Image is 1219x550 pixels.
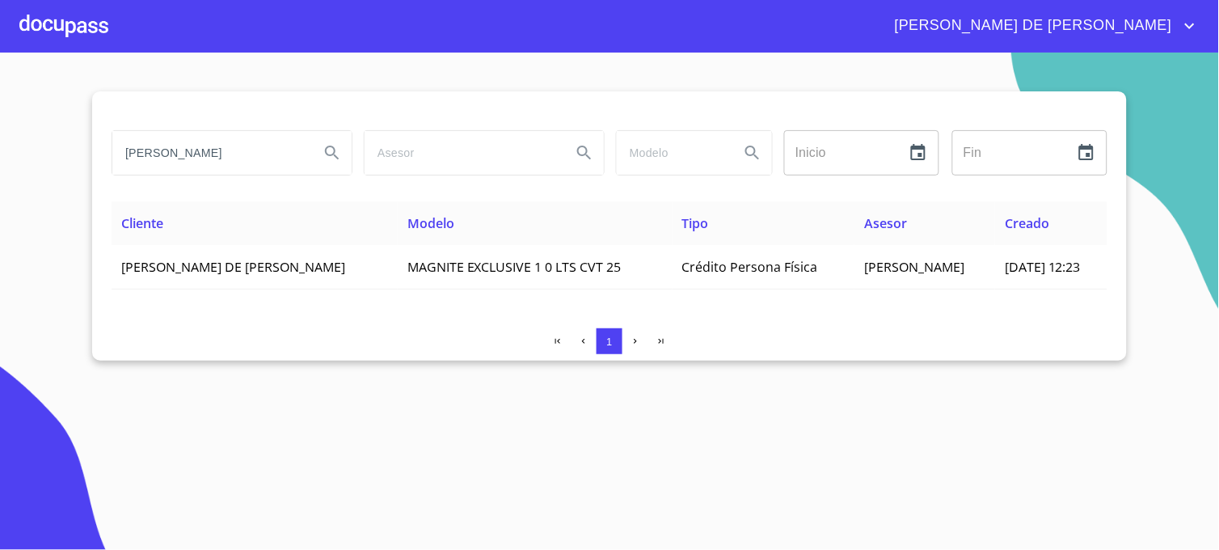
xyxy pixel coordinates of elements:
[112,131,306,175] input: search
[682,214,709,232] span: Tipo
[407,214,454,232] span: Modelo
[864,214,907,232] span: Asesor
[733,133,772,172] button: Search
[883,13,1200,39] button: account of current user
[365,131,559,175] input: search
[617,131,727,175] input: search
[682,258,818,276] span: Crédito Persona Física
[1005,214,1049,232] span: Creado
[597,328,622,354] button: 1
[864,258,964,276] span: [PERSON_NAME]
[1005,258,1081,276] span: [DATE] 12:23
[565,133,604,172] button: Search
[121,214,163,232] span: Cliente
[606,336,612,348] span: 1
[121,258,345,276] span: [PERSON_NAME] DE [PERSON_NAME]
[407,258,622,276] span: MAGNITE EXCLUSIVE 1 0 LTS CVT 25
[883,13,1180,39] span: [PERSON_NAME] DE [PERSON_NAME]
[313,133,352,172] button: Search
